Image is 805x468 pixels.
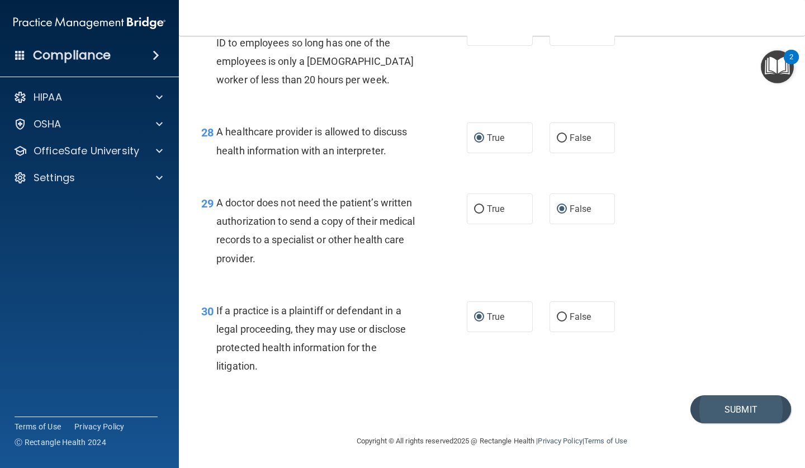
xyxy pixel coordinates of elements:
[13,117,163,131] a: OSHA
[216,126,407,156] span: A healthcare provider is allowed to discuss health information with an interpreter.
[34,171,75,185] p: Settings
[288,423,696,459] div: Copyright © All rights reserved 2025 @ Rectangle Health | |
[74,421,125,432] a: Privacy Policy
[474,313,484,322] input: True
[201,126,214,139] span: 28
[474,205,484,214] input: True
[13,91,163,104] a: HIPAA
[789,57,793,72] div: 2
[570,133,591,143] span: False
[15,421,61,432] a: Terms of Use
[538,437,582,445] a: Privacy Policy
[34,91,62,104] p: HIPAA
[216,305,406,372] span: If a practice is a plaintiff or defendant in a legal proceeding, they may use or disclose protect...
[33,48,111,63] h4: Compliance
[487,311,504,322] span: True
[570,204,591,214] span: False
[570,25,591,36] span: False
[13,144,163,158] a: OfficeSafe University
[216,197,415,264] span: A doctor does not need the patient’s written authorization to send a copy of their medical record...
[690,395,791,424] button: Submit
[34,117,61,131] p: OSHA
[557,205,567,214] input: False
[584,437,627,445] a: Terms of Use
[201,197,214,210] span: 29
[487,25,504,36] span: True
[15,437,106,448] span: Ⓒ Rectangle Health 2024
[487,204,504,214] span: True
[201,305,214,318] span: 30
[570,311,591,322] span: False
[557,313,567,322] input: False
[34,144,139,158] p: OfficeSafe University
[474,134,484,143] input: True
[13,12,165,34] img: PMB logo
[557,134,567,143] input: False
[761,50,794,83] button: Open Resource Center, 2 new notifications
[487,133,504,143] span: True
[13,171,163,185] a: Settings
